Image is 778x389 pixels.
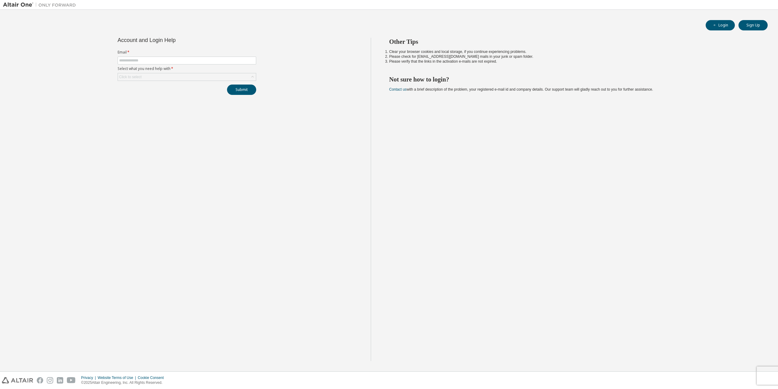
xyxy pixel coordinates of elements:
img: Altair One [3,2,79,8]
img: youtube.svg [67,377,76,384]
div: Click to select [119,75,142,79]
p: © 2025 Altair Engineering, Inc. All Rights Reserved. [81,380,167,385]
a: Contact us [389,87,407,92]
button: Submit [227,85,256,95]
label: Select what you need help with [118,66,256,71]
li: Please check for [EMAIL_ADDRESS][DOMAIN_NAME] mails in your junk or spam folder. [389,54,757,59]
img: linkedin.svg [57,377,63,384]
div: Account and Login Help [118,38,229,43]
button: Login [706,20,735,30]
img: instagram.svg [47,377,53,384]
div: Privacy [81,375,98,380]
img: facebook.svg [37,377,43,384]
li: Please verify that the links in the activation e-mails are not expired. [389,59,757,64]
h2: Not sure how to login? [389,75,757,83]
div: Cookie Consent [138,375,167,380]
li: Clear your browser cookies and local storage, if you continue experiencing problems. [389,49,757,54]
div: Click to select [118,73,256,81]
span: with a brief description of the problem, your registered e-mail id and company details. Our suppo... [389,87,653,92]
h2: Other Tips [389,38,757,46]
label: Email [118,50,256,55]
div: Website Terms of Use [98,375,138,380]
img: altair_logo.svg [2,377,33,384]
button: Sign Up [738,20,768,30]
